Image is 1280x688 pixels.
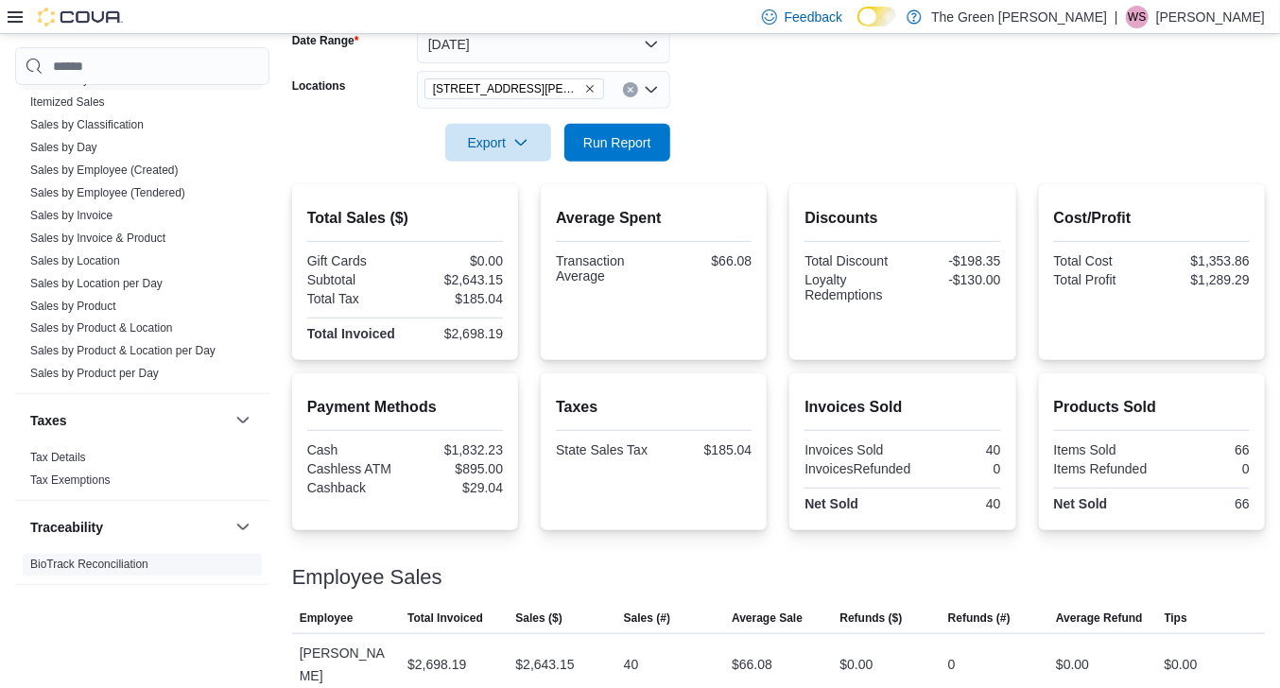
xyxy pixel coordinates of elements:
[307,207,503,230] h2: Total Sales ($)
[30,518,103,537] h3: Traceability
[424,78,604,99] span: 101 Wheeler Drive
[300,611,354,626] span: Employee
[408,461,503,476] div: $895.00
[30,321,173,336] span: Sales by Product & Location
[1155,253,1250,268] div: $1,353.86
[1056,653,1089,676] div: $0.00
[407,653,466,676] div: $2,698.19
[307,442,402,457] div: Cash
[307,480,402,495] div: Cashback
[307,272,402,287] div: Subtotal
[30,185,185,200] span: Sales by Employee (Tendered)
[644,82,659,97] button: Open list of options
[30,451,86,466] span: Tax Details
[30,231,165,246] span: Sales by Invoice & Product
[408,442,503,457] div: $1,832.23
[408,291,503,306] div: $185.04
[515,611,562,626] span: Sales ($)
[30,474,111,488] a: Tax Exemptions
[30,95,105,109] a: Itemized Sales
[556,207,752,230] h2: Average Spent
[918,461,1000,476] div: 0
[804,461,910,476] div: InvoicesRefunded
[30,208,112,223] span: Sales by Invoice
[408,253,503,268] div: $0.00
[804,207,1000,230] h2: Discounts
[30,232,165,245] a: Sales by Invoice & Product
[1165,653,1198,676] div: $0.00
[445,124,551,162] button: Export
[407,611,483,626] span: Total Invoiced
[307,396,503,419] h2: Payment Methods
[30,209,112,222] a: Sales by Invoice
[907,253,1001,268] div: -$198.35
[232,409,254,432] button: Taxes
[307,253,402,268] div: Gift Cards
[30,299,116,314] span: Sales by Product
[292,566,442,589] h3: Employee Sales
[564,124,670,162] button: Run Report
[408,326,503,341] div: $2,698.19
[15,554,269,584] div: Traceability
[30,300,116,313] a: Sales by Product
[840,611,903,626] span: Refunds ($)
[1054,253,1149,268] div: Total Cost
[30,163,179,177] a: Sales by Employee (Created)
[30,344,216,359] span: Sales by Product & Location per Day
[30,558,148,573] span: BioTrack Reconciliation
[408,480,503,495] div: $29.04
[30,367,159,382] span: Sales by Product per Day
[1155,461,1250,476] div: 0
[417,26,670,63] button: [DATE]
[804,253,899,268] div: Total Discount
[292,33,359,48] label: Date Range
[658,442,752,457] div: $185.04
[931,6,1107,28] p: The Green [PERSON_NAME]
[1054,461,1149,476] div: Items Refunded
[30,452,86,465] a: Tax Details
[1126,6,1149,28] div: Wesley Simpson
[30,141,97,154] a: Sales by Day
[907,496,1001,511] div: 40
[30,322,173,335] a: Sales by Product & Location
[732,653,772,676] div: $66.08
[623,82,638,97] button: Clear input
[15,68,269,393] div: Sales
[1155,272,1250,287] div: $1,289.29
[457,124,540,162] span: Export
[583,133,651,152] span: Run Report
[556,253,650,284] div: Transaction Average
[857,26,858,27] span: Dark Mode
[804,442,899,457] div: Invoices Sold
[30,95,105,110] span: Itemized Sales
[840,653,874,676] div: $0.00
[658,253,752,268] div: $66.08
[1054,396,1250,419] h2: Products Sold
[857,7,897,26] input: Dark Mode
[1155,496,1250,511] div: 66
[1054,272,1149,287] div: Total Profit
[804,496,858,511] strong: Net Sold
[624,611,670,626] span: Sales (#)
[732,611,803,626] span: Average Sale
[907,272,1001,287] div: -$130.00
[408,272,503,287] div: $2,643.15
[584,83,596,95] button: Remove 101 Wheeler Drive from selection in this group
[1155,442,1250,457] div: 66
[15,447,269,500] div: Taxes
[30,559,148,572] a: BioTrack Reconciliation
[30,254,120,267] a: Sales by Location
[624,653,639,676] div: 40
[1115,6,1118,28] p: |
[292,78,346,94] label: Locations
[307,326,395,341] strong: Total Invoiced
[30,411,67,430] h3: Taxes
[30,276,163,291] span: Sales by Location per Day
[307,461,402,476] div: Cashless ATM
[30,186,185,199] a: Sales by Employee (Tendered)
[30,140,97,155] span: Sales by Day
[907,442,1001,457] div: 40
[1128,6,1146,28] span: WS
[38,8,123,26] img: Cova
[1054,496,1108,511] strong: Net Sold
